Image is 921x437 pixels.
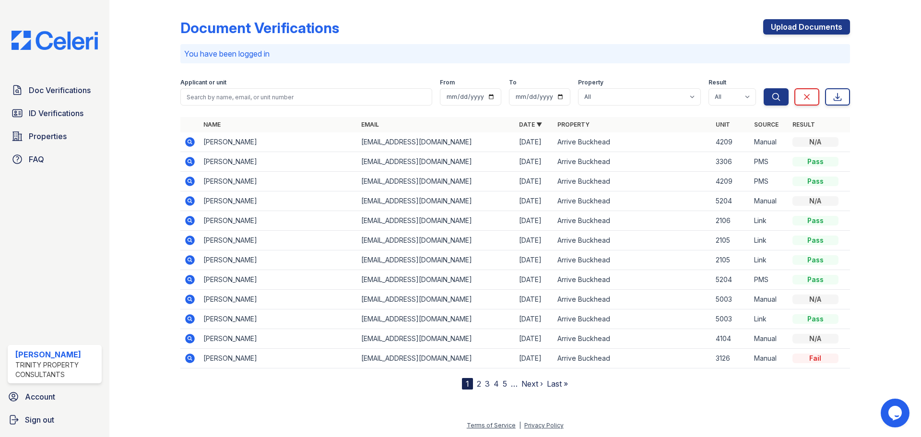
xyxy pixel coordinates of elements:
td: [PERSON_NAME] [200,329,357,349]
td: [DATE] [515,132,554,152]
td: Arrive Buckhead [554,172,711,191]
a: Privacy Policy [524,422,564,429]
span: FAQ [29,154,44,165]
a: Result [792,121,815,128]
a: Upload Documents [763,19,850,35]
td: Arrive Buckhead [554,329,711,349]
a: Properties [8,127,102,146]
td: [EMAIL_ADDRESS][DOMAIN_NAME] [357,329,515,349]
div: Pass [792,314,838,324]
td: PMS [750,270,789,290]
td: [DATE] [515,349,554,368]
td: [EMAIL_ADDRESS][DOMAIN_NAME] [357,172,515,191]
td: 3126 [712,349,750,368]
span: Sign out [25,414,54,425]
td: Arrive Buckhead [554,349,711,368]
div: Trinity Property Consultants [15,360,98,379]
iframe: chat widget [881,399,911,427]
div: Pass [792,236,838,245]
td: [EMAIL_ADDRESS][DOMAIN_NAME] [357,349,515,368]
a: Email [361,121,379,128]
td: [DATE] [515,191,554,211]
div: Pass [792,177,838,186]
img: CE_Logo_Blue-a8612792a0a2168367f1c8372b55b34899dd931a85d93a1a3d3e32e68fde9ad4.png [4,31,106,50]
td: Arrive Buckhead [554,211,711,231]
td: 5003 [712,290,750,309]
div: [PERSON_NAME] [15,349,98,360]
div: Pass [792,275,838,284]
div: N/A [792,334,838,343]
td: Arrive Buckhead [554,231,711,250]
td: [PERSON_NAME] [200,211,357,231]
td: 5204 [712,270,750,290]
div: Document Verifications [180,19,339,36]
td: [DATE] [515,270,554,290]
a: Last » [547,379,568,389]
div: Pass [792,255,838,265]
td: Arrive Buckhead [554,191,711,211]
td: [EMAIL_ADDRESS][DOMAIN_NAME] [357,152,515,172]
td: Link [750,211,789,231]
td: [EMAIL_ADDRESS][DOMAIN_NAME] [357,231,515,250]
a: Terms of Service [467,422,516,429]
td: 2105 [712,231,750,250]
span: Doc Verifications [29,84,91,96]
td: 2105 [712,250,750,270]
td: [DATE] [515,290,554,309]
a: Doc Verifications [8,81,102,100]
label: From [440,79,455,86]
td: 2106 [712,211,750,231]
td: 4209 [712,132,750,152]
input: Search by name, email, or unit number [180,88,432,106]
div: Pass [792,157,838,166]
div: Fail [792,354,838,363]
button: Sign out [4,410,106,429]
a: FAQ [8,150,102,169]
td: [EMAIL_ADDRESS][DOMAIN_NAME] [357,309,515,329]
td: Arrive Buckhead [554,270,711,290]
td: [PERSON_NAME] [200,132,357,152]
span: ID Verifications [29,107,83,119]
a: Date ▼ [519,121,542,128]
td: Link [750,309,789,329]
div: N/A [792,295,838,304]
span: … [511,378,518,390]
td: Manual [750,132,789,152]
td: [PERSON_NAME] [200,270,357,290]
td: [PERSON_NAME] [200,349,357,368]
td: [PERSON_NAME] [200,231,357,250]
td: [PERSON_NAME] [200,309,357,329]
td: Link [750,231,789,250]
a: Account [4,387,106,406]
td: [DATE] [515,152,554,172]
span: Account [25,391,55,402]
td: Arrive Buckhead [554,309,711,329]
a: Next › [521,379,543,389]
td: 4104 [712,329,750,349]
label: Property [578,79,603,86]
td: Arrive Buckhead [554,152,711,172]
td: [PERSON_NAME] [200,152,357,172]
td: [DATE] [515,309,554,329]
td: [PERSON_NAME] [200,191,357,211]
span: Properties [29,130,67,142]
a: 5 [503,379,507,389]
td: Arrive Buckhead [554,250,711,270]
td: [EMAIL_ADDRESS][DOMAIN_NAME] [357,250,515,270]
td: [PERSON_NAME] [200,290,357,309]
td: [EMAIL_ADDRESS][DOMAIN_NAME] [357,290,515,309]
td: Manual [750,349,789,368]
td: [DATE] [515,211,554,231]
a: Unit [716,121,730,128]
a: ID Verifications [8,104,102,123]
a: Source [754,121,779,128]
td: [DATE] [515,231,554,250]
a: Property [557,121,590,128]
td: [DATE] [515,250,554,270]
div: Pass [792,216,838,225]
label: Applicant or unit [180,79,226,86]
div: 1 [462,378,473,390]
div: N/A [792,196,838,206]
td: Manual [750,191,789,211]
a: 4 [494,379,499,389]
